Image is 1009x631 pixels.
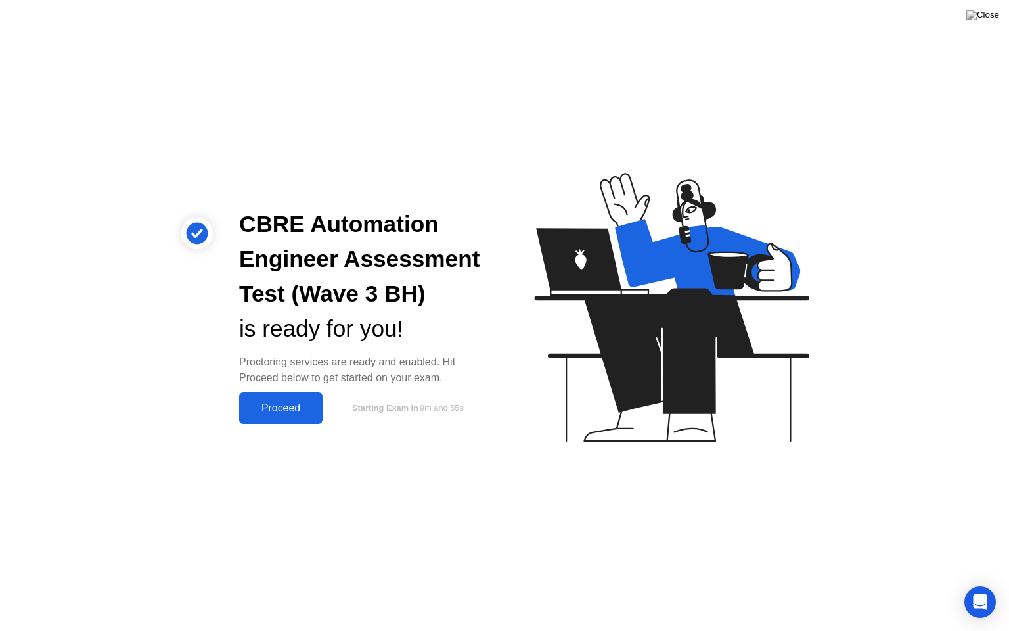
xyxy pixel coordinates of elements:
[243,402,319,414] div: Proceed
[239,312,483,346] div: is ready for you!
[239,392,323,424] button: Proceed
[964,586,996,618] div: Open Intercom Messenger
[239,354,483,386] div: Proctoring services are ready and enabled. Hit Proceed below to get started on your exam.
[239,207,483,311] div: CBRE Automation Engineer Assessment Test (Wave 3 BH)
[966,10,999,20] img: Close
[329,396,483,421] button: Starting Exam in9m and 55s
[420,403,464,413] span: 9m and 55s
